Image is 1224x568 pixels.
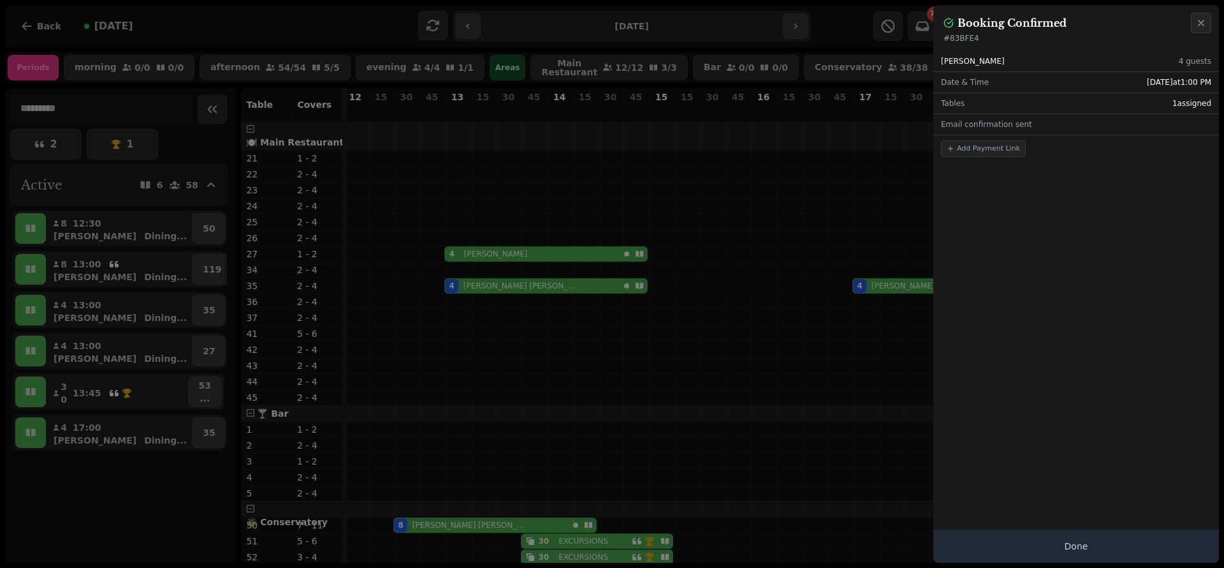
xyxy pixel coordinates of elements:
[941,140,1026,157] button: Add Payment Link
[1147,77,1211,87] span: [DATE] at 1:00 PM
[1179,56,1211,66] span: 4 guests
[941,98,965,108] span: Tables
[941,77,989,87] span: Date & Time
[958,15,1067,31] h2: Booking Confirmed
[933,114,1219,135] div: Email confirmation sent
[1172,98,1211,108] span: 1 assigned
[933,530,1219,563] button: Done
[943,33,1209,43] p: # 83BFE4
[941,56,1005,66] span: [PERSON_NAME]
